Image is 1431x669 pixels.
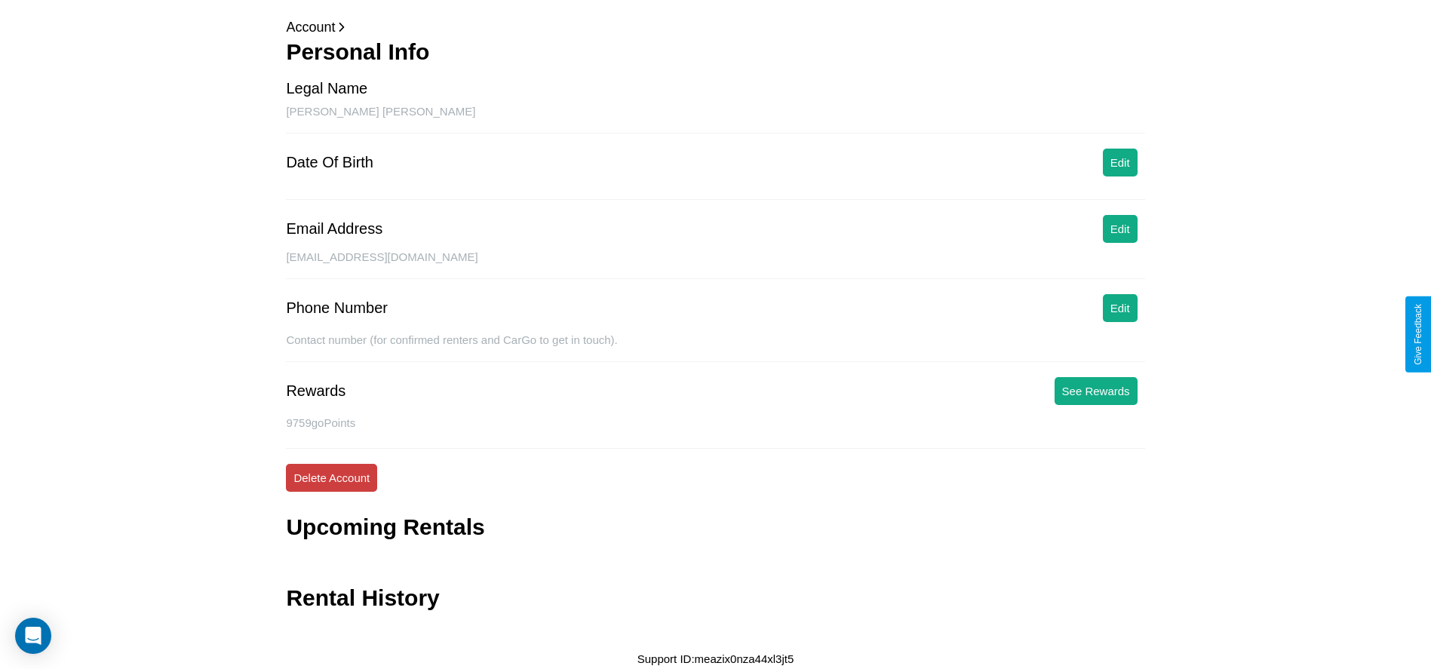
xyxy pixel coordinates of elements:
[1103,149,1138,176] button: Edit
[286,39,1144,65] h3: Personal Info
[1103,215,1138,243] button: Edit
[286,333,1144,362] div: Contact number (for confirmed renters and CarGo to get in touch).
[1413,304,1423,365] div: Give Feedback
[286,585,439,611] h3: Rental History
[286,80,367,97] div: Legal Name
[286,250,1144,279] div: [EMAIL_ADDRESS][DOMAIN_NAME]
[286,413,1144,433] p: 9759 goPoints
[1103,294,1138,322] button: Edit
[286,220,382,238] div: Email Address
[286,154,373,171] div: Date Of Birth
[15,618,51,654] div: Open Intercom Messenger
[286,382,345,400] div: Rewards
[286,514,484,540] h3: Upcoming Rentals
[286,464,377,492] button: Delete Account
[286,105,1144,133] div: [PERSON_NAME] [PERSON_NAME]
[1055,377,1138,405] button: See Rewards
[286,299,388,317] div: Phone Number
[286,15,1144,39] p: Account
[637,649,794,669] p: Support ID: meazix0nza44xl3jt5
